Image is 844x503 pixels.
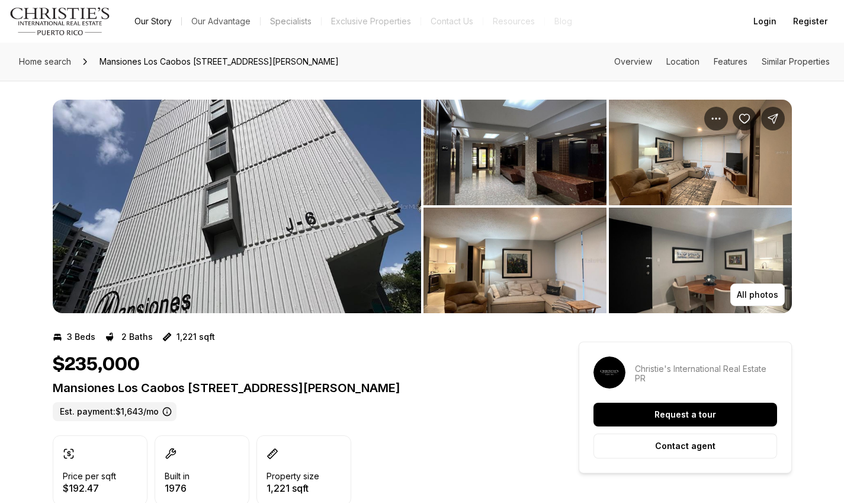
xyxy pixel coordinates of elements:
[182,13,260,30] a: Our Advantage
[176,332,215,342] p: 1,221 sqft
[545,13,582,30] a: Blog
[165,472,190,481] p: Built in
[423,100,606,205] button: View image gallery
[614,56,652,66] a: Skip to: Overview
[63,472,116,481] p: Price per sqft
[761,107,785,130] button: Share Property: Mansiones Los Caobos AVENIDA SAN PATRICIO #10-B
[609,100,792,205] button: View image gallery
[165,483,190,493] p: 1976
[614,57,830,66] nav: Page section menu
[53,100,792,313] div: Listing Photos
[746,9,784,33] button: Login
[53,354,140,376] h1: $235,000
[63,483,116,493] p: $192.47
[753,17,776,26] span: Login
[9,7,111,36] img: logo
[14,52,76,71] a: Home search
[121,332,153,342] p: 2 Baths
[423,208,606,313] button: View image gallery
[267,472,319,481] p: Property size
[483,13,544,30] a: Resources
[267,483,319,493] p: 1,221 sqft
[125,13,181,30] a: Our Story
[666,56,699,66] a: Skip to: Location
[655,441,715,451] p: Contact agent
[704,107,728,130] button: Property options
[95,52,344,71] span: Mansiones Los Caobos [STREET_ADDRESS][PERSON_NAME]
[53,100,421,313] button: View image gallery
[53,402,176,421] label: Est. payment: $1,643/mo
[322,13,421,30] a: Exclusive Properties
[793,17,827,26] span: Register
[654,410,716,419] p: Request a tour
[730,284,785,306] button: All photos
[67,332,95,342] p: 3 Beds
[733,107,756,130] button: Save Property: Mansiones Los Caobos AVENIDA SAN PATRICIO #10-B
[19,56,71,66] span: Home search
[762,56,830,66] a: Skip to: Similar Properties
[593,434,777,459] button: Contact agent
[53,381,536,395] p: Mansiones Los Caobos [STREET_ADDRESS][PERSON_NAME]
[593,403,777,426] button: Request a tour
[609,208,792,313] button: View image gallery
[737,290,778,300] p: All photos
[261,13,321,30] a: Specialists
[423,100,792,313] li: 2 of 4
[635,364,777,383] p: Christie's International Real Estate PR
[421,13,483,30] button: Contact Us
[786,9,835,33] button: Register
[53,100,421,313] li: 1 of 4
[714,56,747,66] a: Skip to: Features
